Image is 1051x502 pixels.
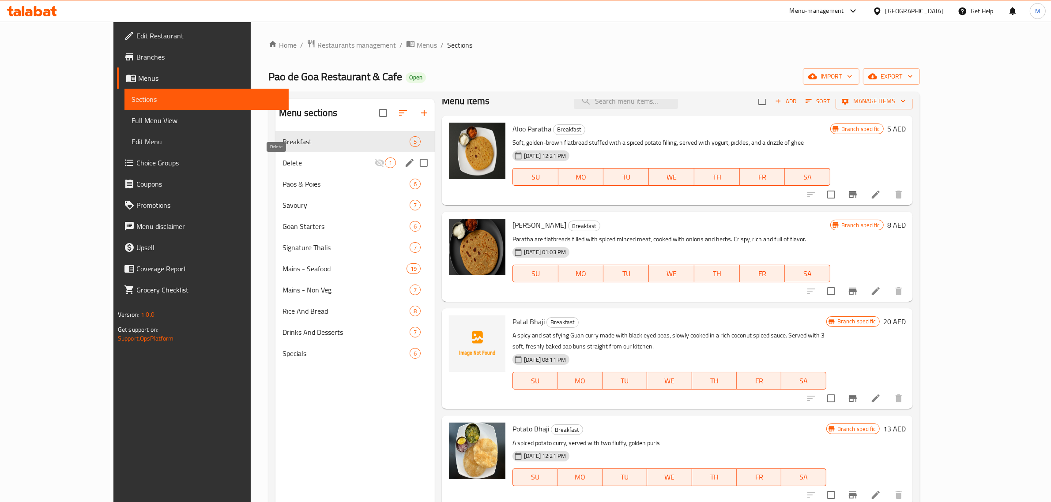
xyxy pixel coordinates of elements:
span: TU [606,375,644,387]
span: Branch specific [834,317,879,326]
a: Coupons [117,173,289,195]
button: SA [785,168,830,186]
span: Sort [806,96,830,106]
span: 1 [385,159,396,167]
span: import [810,71,852,82]
span: WE [652,267,691,280]
span: MO [561,375,599,387]
span: WE [652,171,691,184]
span: Potato Bhaji [512,422,549,435]
button: FR [737,372,781,390]
button: SU [512,372,558,390]
span: Sort items [800,94,836,108]
a: Edit Restaurant [117,25,289,46]
span: Patal Bhaji [512,315,545,328]
button: Sort [803,94,832,108]
span: Open [406,74,426,81]
div: Specials6 [275,343,435,364]
span: Choice Groups [136,157,282,168]
li: / [441,40,444,50]
button: FR [740,168,785,186]
div: Breakfast [546,317,579,328]
span: [DATE] 08:11 PM [520,356,569,364]
img: Potato Bhaji [449,423,505,479]
span: [DATE] 12:21 PM [520,452,569,460]
span: 6 [410,222,420,231]
span: SA [785,375,822,387]
span: TU [607,171,645,184]
span: SA [788,267,827,280]
span: Coverage Report [136,263,282,274]
span: TH [696,471,733,483]
div: items [410,136,421,147]
span: Select section [753,92,772,110]
h2: Menu items [442,94,490,108]
span: SU [516,471,554,483]
button: MO [558,468,602,486]
div: Mains - Non Veg7 [275,279,435,300]
span: Promotions [136,200,282,210]
button: Manage items [836,93,913,109]
button: TH [692,372,737,390]
button: SA [781,468,826,486]
a: Edit menu item [870,286,881,296]
span: SU [516,171,555,184]
span: Paos & Poies [283,179,410,189]
div: Paos & Poies6 [275,173,435,195]
a: Menus [117,67,289,89]
a: Choice Groups [117,152,289,173]
span: WE [651,471,688,483]
h2: Menu sections [279,106,337,120]
span: Aloo Paratha [512,122,551,135]
p: A spicy and satisfying Guan curry made with black eyed peas, slowly cooked in a rich coconut spic... [512,330,826,352]
button: import [803,68,859,85]
div: Drinks And Desserts7 [275,322,435,343]
span: 7 [410,328,420,337]
span: 7 [410,201,420,210]
button: delete [888,281,909,302]
div: Delete1edit [275,152,435,173]
span: Specials [283,348,410,359]
a: Full Menu View [124,110,289,131]
span: Full Menu View [132,115,282,126]
button: Branch-specific-item [842,388,863,409]
button: export [863,68,920,85]
p: A spiced potato curry, served with two fluffy, golden puris [512,438,826,449]
span: Menu disclaimer [136,221,282,232]
button: TU [603,265,649,282]
span: MO [561,471,599,483]
button: WE [649,265,694,282]
span: Upsell [136,242,282,253]
li: / [300,40,303,50]
p: Paratha are flatbreads filled with spiced minced meat, cooked with onions and herbs. Crispy, rich... [512,234,830,245]
span: FR [743,267,782,280]
span: Signature Thalis [283,242,410,253]
a: Edit menu item [870,189,881,200]
span: Branch specific [834,425,879,433]
a: Sections [124,89,289,110]
a: Promotions [117,195,289,216]
button: MO [558,168,604,186]
button: SU [512,468,558,486]
img: Kheema Paratha [449,219,505,275]
span: 5 [410,138,420,146]
span: WE [651,375,688,387]
span: Rice And Bread [283,306,410,316]
span: export [870,71,913,82]
button: delete [888,388,909,409]
div: Savoury7 [275,195,435,216]
a: Restaurants management [307,39,396,51]
div: Goan Starters6 [275,216,435,237]
div: items [410,285,421,295]
span: Sections [447,40,472,50]
a: Coverage Report [117,258,289,279]
span: Branches [136,52,282,62]
span: 19 [407,265,420,273]
span: Select to update [822,389,840,408]
button: SA [781,372,826,390]
span: TU [607,267,645,280]
h6: 20 AED [883,315,906,328]
h6: 5 AED [887,123,906,135]
button: SA [785,265,830,282]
